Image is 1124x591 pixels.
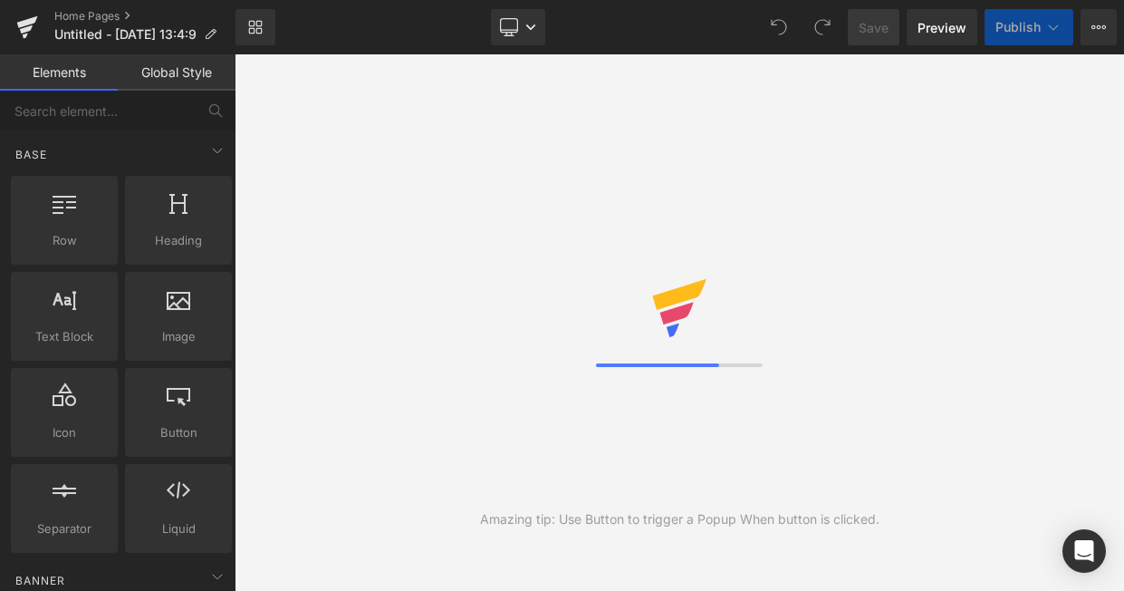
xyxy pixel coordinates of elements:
[130,423,226,442] span: Button
[761,9,797,45] button: Undo
[130,231,226,250] span: Heading
[14,146,49,163] span: Base
[16,423,112,442] span: Icon
[1081,9,1117,45] button: More
[54,9,235,24] a: Home Pages
[859,18,889,37] span: Save
[118,54,235,91] a: Global Style
[1062,529,1106,573] div: Open Intercom Messenger
[985,9,1073,45] button: Publish
[995,20,1041,34] span: Publish
[480,509,879,529] div: Amazing tip: Use Button to trigger a Popup When button is clicked.
[130,327,226,346] span: Image
[907,9,977,45] a: Preview
[235,9,275,45] a: New Library
[130,519,226,538] span: Liquid
[54,27,197,42] span: Untitled - [DATE] 13:4:9
[16,327,112,346] span: Text Block
[804,9,841,45] button: Redo
[16,519,112,538] span: Separator
[14,572,67,589] span: Banner
[917,18,966,37] span: Preview
[16,231,112,250] span: Row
